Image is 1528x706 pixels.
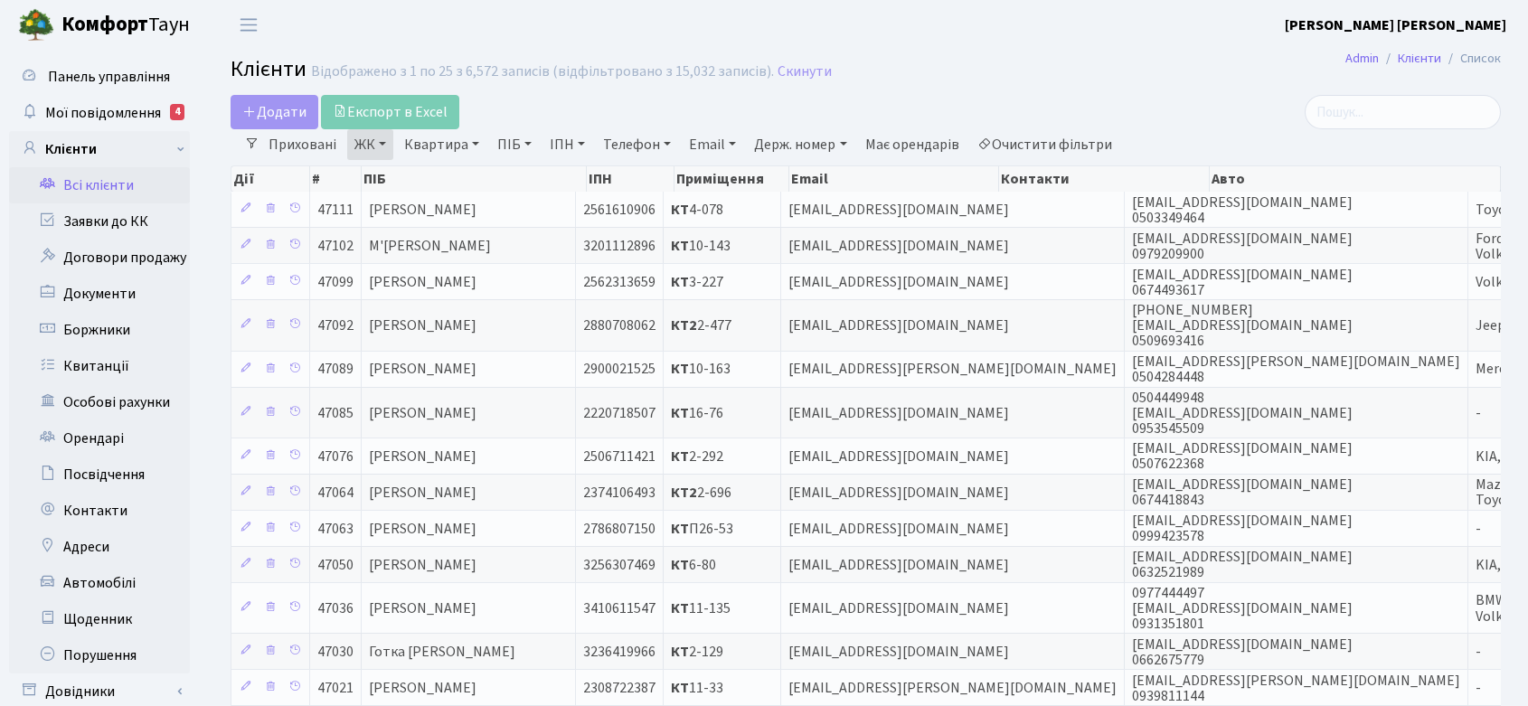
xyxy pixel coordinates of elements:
[970,129,1119,160] a: Очистити фільтри
[369,519,476,539] span: [PERSON_NAME]
[347,129,393,160] a: ЖК
[317,642,354,662] span: 47030
[9,59,190,95] a: Панель управління
[788,447,1009,466] span: [EMAIL_ADDRESS][DOMAIN_NAME]
[317,315,354,335] span: 47092
[231,95,318,129] a: Додати
[858,129,967,160] a: Має орендарів
[311,63,774,80] div: Відображено з 1 по 25 з 6,572 записів (відфільтровано з 15,032 записів).
[587,166,674,192] th: ІПН
[1476,678,1481,698] span: -
[583,678,656,698] span: 2308722387
[1132,475,1353,510] span: [EMAIL_ADDRESS][DOMAIN_NAME] 0674418843
[788,315,1009,335] span: [EMAIL_ADDRESS][DOMAIN_NAME]
[1132,388,1353,438] span: 0504449948 [EMAIL_ADDRESS][DOMAIN_NAME] 0953545509
[671,519,689,539] b: КТ
[671,236,731,256] span: 10-143
[671,483,697,503] b: КТ2
[317,236,354,256] span: 47102
[261,129,344,160] a: Приховані
[596,129,678,160] a: Телефон
[788,678,1117,698] span: [EMAIL_ADDRESS][PERSON_NAME][DOMAIN_NAME]
[317,272,354,292] span: 47099
[397,129,486,160] a: Квартира
[369,555,476,575] span: [PERSON_NAME]
[9,312,190,348] a: Боржники
[583,447,656,466] span: 2506711421
[9,276,190,312] a: Документи
[226,10,271,40] button: Переключити навігацію
[317,678,354,698] span: 47021
[788,519,1009,539] span: [EMAIL_ADDRESS][DOMAIN_NAME]
[1210,166,1501,192] th: Авто
[671,360,689,380] b: КТ
[9,565,190,601] a: Автомобілі
[747,129,854,160] a: Держ. номер
[671,403,689,423] b: КТ
[9,348,190,384] a: Квитанції
[369,447,476,466] span: [PERSON_NAME]
[369,678,476,698] span: [PERSON_NAME]
[9,203,190,240] a: Заявки до КК
[583,272,656,292] span: 2562313659
[1476,519,1481,539] span: -
[682,129,743,160] a: Email
[1132,352,1460,387] span: [EMAIL_ADDRESS][PERSON_NAME][DOMAIN_NAME] 0504284448
[369,272,476,292] span: [PERSON_NAME]
[671,403,723,423] span: 16-76
[999,166,1209,192] th: Контакти
[671,315,697,335] b: КТ2
[671,678,723,698] span: 11-33
[48,67,170,87] span: Панель управління
[369,236,491,256] span: М'[PERSON_NAME]
[9,131,190,167] a: Клієнти
[671,598,689,618] b: КТ
[1132,438,1353,474] span: [EMAIL_ADDRESS][DOMAIN_NAME] 0507622368
[317,519,354,539] span: 47063
[231,53,307,85] span: Клієнти
[671,200,689,220] b: КТ
[788,200,1009,220] span: [EMAIL_ADDRESS][DOMAIN_NAME]
[1285,15,1506,35] b: [PERSON_NAME] [PERSON_NAME]
[788,483,1009,503] span: [EMAIL_ADDRESS][DOMAIN_NAME]
[9,601,190,637] a: Щоденник
[9,529,190,565] a: Адреси
[1441,49,1501,69] li: Список
[788,272,1009,292] span: [EMAIL_ADDRESS][DOMAIN_NAME]
[1132,547,1353,582] span: [EMAIL_ADDRESS][DOMAIN_NAME] 0632521989
[788,403,1009,423] span: [EMAIL_ADDRESS][DOMAIN_NAME]
[583,598,656,618] span: 3410611547
[671,519,733,539] span: П26-53
[788,555,1009,575] span: [EMAIL_ADDRESS][DOMAIN_NAME]
[1476,642,1481,662] span: -
[671,555,716,575] span: 6-80
[1132,265,1353,300] span: [EMAIL_ADDRESS][DOMAIN_NAME] 0674493617
[369,642,515,662] span: Готка [PERSON_NAME]
[778,63,832,80] a: Скинути
[542,129,592,160] a: ІПН
[369,483,476,503] span: [PERSON_NAME]
[317,483,354,503] span: 47064
[170,104,184,120] div: 4
[583,236,656,256] span: 3201112896
[671,447,689,466] b: КТ
[583,200,656,220] span: 2561610906
[369,360,476,380] span: [PERSON_NAME]
[583,519,656,539] span: 2786807150
[1132,300,1353,351] span: [PHONE_NUMBER] [EMAIL_ADDRESS][DOMAIN_NAME] 0509693416
[369,403,476,423] span: [PERSON_NAME]
[1132,671,1460,706] span: [EMAIL_ADDRESS][PERSON_NAME][DOMAIN_NAME] 0939811144
[1132,511,1353,546] span: [EMAIL_ADDRESS][DOMAIN_NAME] 0999423578
[788,360,1117,380] span: [EMAIL_ADDRESS][PERSON_NAME][DOMAIN_NAME]
[1476,403,1481,423] span: -
[9,240,190,276] a: Договори продажу
[583,360,656,380] span: 2900021525
[490,129,539,160] a: ПІБ
[674,166,789,192] th: Приміщення
[317,403,354,423] span: 47085
[362,166,586,192] th: ПІБ
[583,642,656,662] span: 3236419966
[369,200,476,220] span: [PERSON_NAME]
[9,457,190,493] a: Посвідчення
[671,200,723,220] span: 4-078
